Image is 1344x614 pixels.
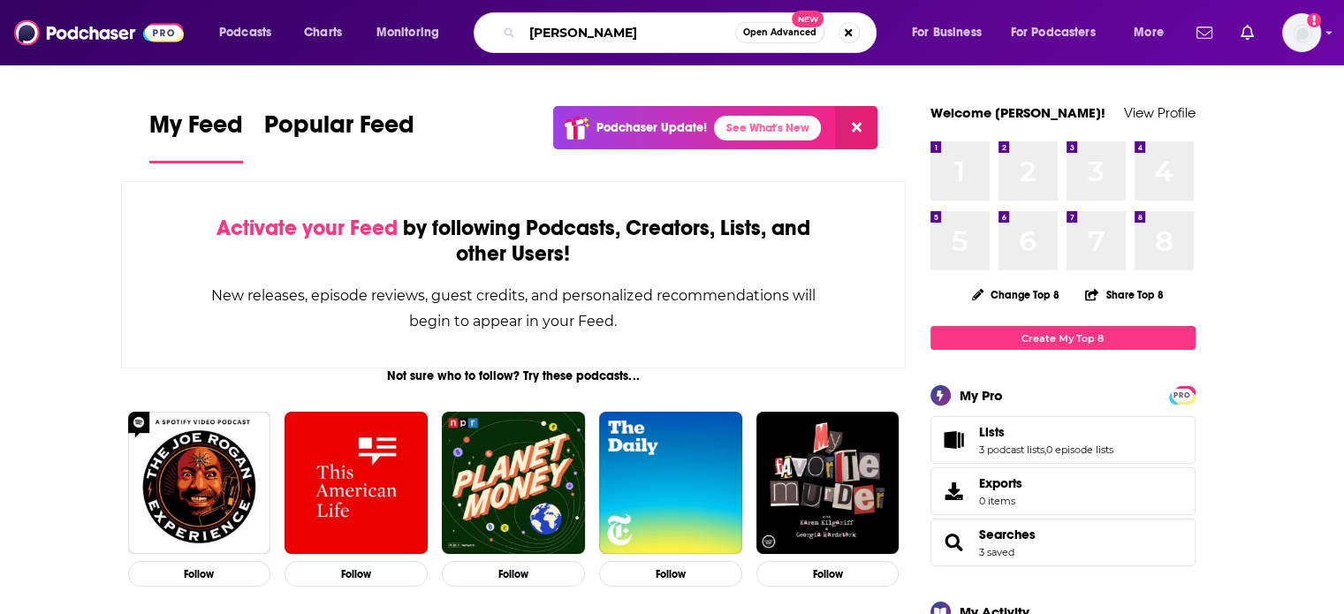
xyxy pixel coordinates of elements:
[1011,20,1096,45] span: For Podcasters
[1282,13,1321,52] button: Show profile menu
[930,326,1196,350] a: Create My Top 8
[1189,18,1219,48] a: Show notifications dropdown
[735,22,824,43] button: Open AdvancedNew
[961,284,1071,306] button: Change Top 8
[599,561,742,587] button: Follow
[1084,277,1164,312] button: Share Top 8
[1046,443,1113,456] a: 0 episode lists
[292,19,353,47] a: Charts
[979,443,1044,456] a: 3 podcast lists
[937,530,972,555] a: Searches
[1234,18,1261,48] a: Show notifications dropdown
[149,110,243,163] a: My Feed
[979,424,1113,440] a: Lists
[930,104,1105,121] a: Welcome [PERSON_NAME]!
[743,28,816,37] span: Open Advanced
[979,475,1022,491] span: Exports
[522,19,735,47] input: Search podcasts, credits, & more...
[149,110,243,150] span: My Feed
[792,11,824,27] span: New
[1134,20,1164,45] span: More
[599,412,742,555] img: The Daily
[1282,13,1321,52] img: User Profile
[979,546,1014,558] a: 3 saved
[714,116,821,140] a: See What's New
[979,527,1036,542] a: Searches
[285,561,428,587] button: Follow
[14,16,184,49] img: Podchaser - Follow, Share and Rate Podcasts
[937,479,972,504] span: Exports
[900,19,1004,47] button: open menu
[128,561,271,587] button: Follow
[1307,13,1321,27] svg: Add a profile image
[207,19,294,47] button: open menu
[999,19,1121,47] button: open menu
[756,412,900,555] img: My Favorite Murder with Karen Kilgariff and Georgia Hardstark
[596,120,707,135] p: Podchaser Update!
[264,110,414,150] span: Popular Feed
[210,283,817,334] div: New releases, episode reviews, guest credits, and personalized recommendations will begin to appe...
[1121,19,1186,47] button: open menu
[960,387,1003,404] div: My Pro
[442,561,585,587] button: Follow
[979,424,1005,440] span: Lists
[937,428,972,452] a: Lists
[376,20,439,45] span: Monitoring
[1172,389,1193,402] span: PRO
[128,412,271,555] img: The Joe Rogan Experience
[912,20,982,45] span: For Business
[364,19,462,47] button: open menu
[930,467,1196,515] a: Exports
[930,416,1196,464] span: Lists
[1124,104,1196,121] a: View Profile
[285,412,428,555] img: This American Life
[304,20,342,45] span: Charts
[979,495,1022,507] span: 0 items
[930,519,1196,566] span: Searches
[1172,388,1193,401] a: PRO
[756,561,900,587] button: Follow
[121,368,907,383] div: Not sure who to follow? Try these podcasts...
[216,215,398,241] span: Activate your Feed
[1044,443,1046,456] span: ,
[490,12,893,53] div: Search podcasts, credits, & more...
[442,412,585,555] img: Planet Money
[1282,13,1321,52] span: Logged in as kristenfisher_dk
[264,110,414,163] a: Popular Feed
[219,20,271,45] span: Podcasts
[210,216,817,267] div: by following Podcasts, Creators, Lists, and other Users!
